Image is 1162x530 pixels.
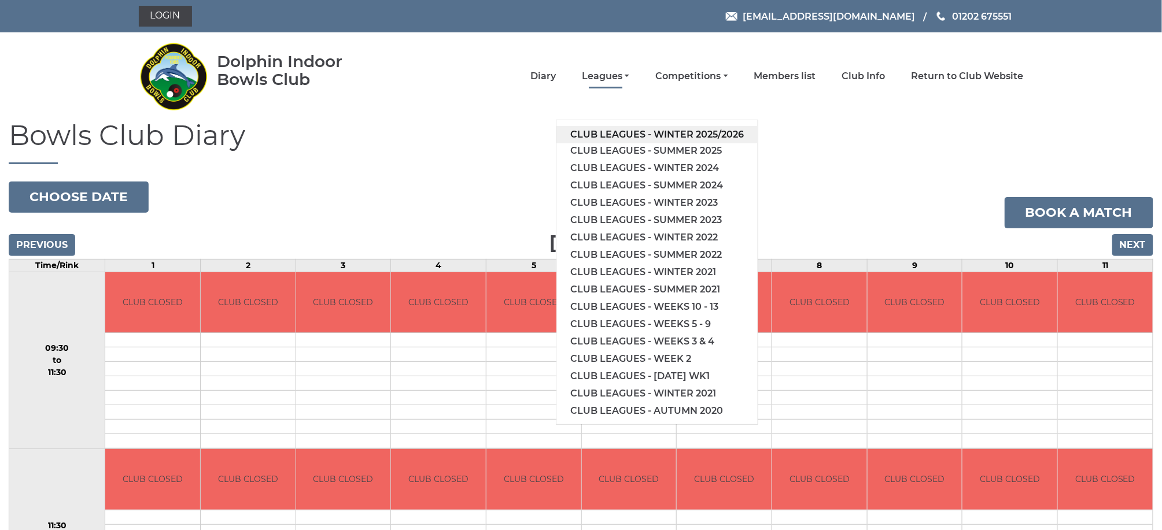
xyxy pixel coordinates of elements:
[201,272,296,333] td: CLUB CLOSED
[655,70,728,83] a: Competitions
[556,402,758,420] a: Club leagues - Autumn 2020
[556,160,758,177] a: Club leagues - Winter 2024
[1005,197,1153,228] a: Book a match
[391,449,486,510] td: CLUB CLOSED
[1112,234,1153,256] input: Next
[677,449,772,510] td: CLUB CLOSED
[556,194,758,212] a: Club leagues - Winter 2023
[1058,272,1153,333] td: CLUB CLOSED
[556,298,758,316] a: Club leagues - Weeks 10 - 13
[486,259,582,272] td: 5
[9,272,105,449] td: 09:30 to 11:30
[105,272,200,333] td: CLUB CLOSED
[952,10,1012,21] span: 01202 675551
[9,259,105,272] td: Time/Rink
[486,449,581,510] td: CLUB CLOSED
[530,70,556,83] a: Diary
[556,120,758,425] ul: Leagues
[962,259,1058,272] td: 10
[9,120,1153,164] h1: Bowls Club Diary
[556,333,758,350] a: Club leagues - Weeks 3 & 4
[868,449,962,510] td: CLUB CLOSED
[296,272,391,333] td: CLUB CLOSED
[867,259,962,272] td: 9
[556,316,758,333] a: Club leagues - Weeks 5 - 9
[937,12,945,21] img: Phone us
[200,259,296,272] td: 2
[962,272,1057,333] td: CLUB CLOSED
[105,449,200,510] td: CLUB CLOSED
[743,10,915,21] span: [EMAIL_ADDRESS][DOMAIN_NAME]
[217,53,379,88] div: Dolphin Indoor Bowls Club
[296,259,391,272] td: 3
[556,385,758,402] a: Club leagues - Winter 2021
[556,350,758,368] a: Club leagues - Week 2
[139,6,192,27] a: Login
[105,259,201,272] td: 1
[772,272,867,333] td: CLUB CLOSED
[201,449,296,510] td: CLUB CLOSED
[556,229,758,246] a: Club leagues - Winter 2022
[962,449,1057,510] td: CLUB CLOSED
[139,36,208,117] img: Dolphin Indoor Bowls Club
[582,449,677,510] td: CLUB CLOSED
[556,142,758,160] a: Club leagues - Summer 2025
[391,272,486,333] td: CLUB CLOSED
[9,234,75,256] input: Previous
[556,126,758,143] a: Club leagues - Winter 2025/2026
[912,70,1024,83] a: Return to Club Website
[556,177,758,194] a: Club leagues - Summer 2024
[556,246,758,264] a: Club leagues - Summer 2022
[556,368,758,385] a: Club leagues - [DATE] wk1
[772,449,867,510] td: CLUB CLOSED
[868,272,962,333] td: CLUB CLOSED
[772,259,868,272] td: 8
[391,259,486,272] td: 4
[582,70,629,83] a: Leagues
[556,281,758,298] a: Club leagues - Summer 2021
[726,12,737,21] img: Email
[296,449,391,510] td: CLUB CLOSED
[1058,259,1153,272] td: 11
[754,70,816,83] a: Members list
[935,9,1012,24] a: Phone us 01202 675551
[842,70,886,83] a: Club Info
[726,9,915,24] a: Email [EMAIL_ADDRESS][DOMAIN_NAME]
[486,272,581,333] td: CLUB CLOSED
[9,181,149,213] button: Choose date
[1058,449,1153,510] td: CLUB CLOSED
[556,212,758,229] a: Club leagues - Summer 2023
[556,264,758,281] a: Club leagues - Winter 2021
